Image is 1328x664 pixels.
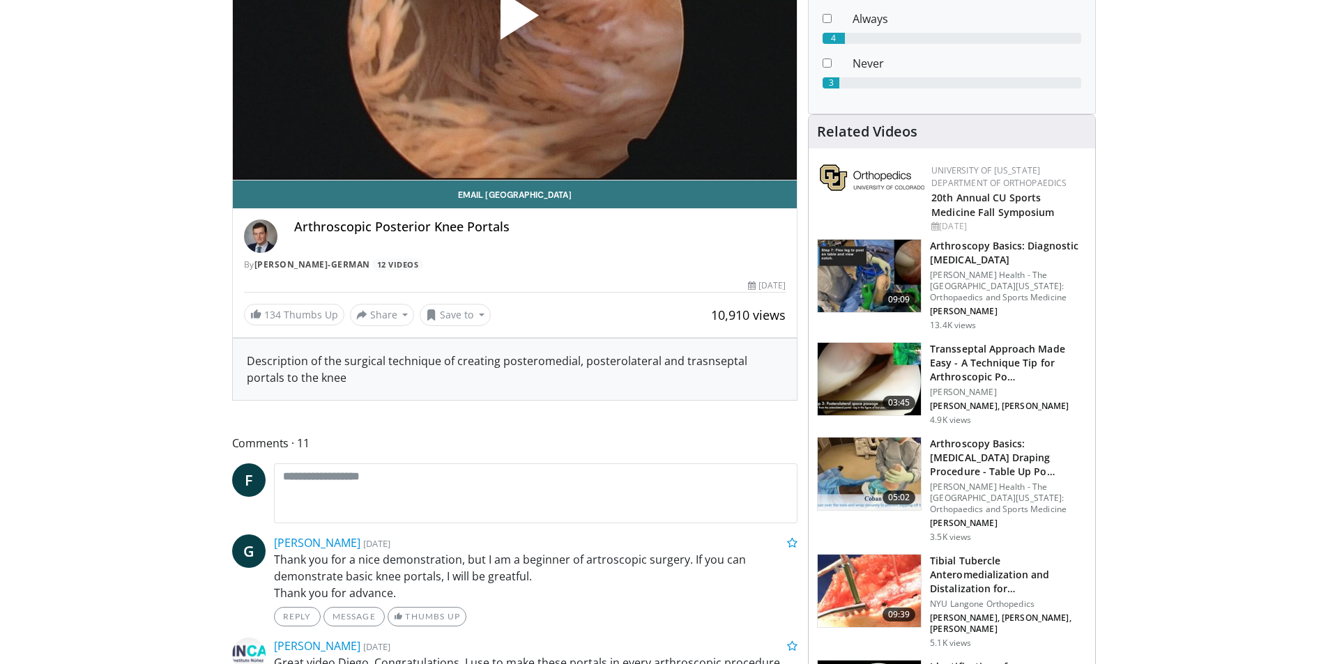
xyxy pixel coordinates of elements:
div: 3 [823,77,839,88]
a: University of [US_STATE] Department of Orthopaedics [931,164,1067,189]
h3: Transseptal Approach Made Easy - A Technique Tip for Arthroscopic Po… [930,342,1087,384]
span: 09:39 [883,608,916,621]
a: Reply [274,607,321,626]
p: Thank you for a nice demonstration, but I am a beginner of artroscopic surgery. If you can demons... [274,551,798,601]
div: [DATE] [931,220,1084,233]
small: [DATE] [363,537,390,550]
span: 134 [264,308,281,321]
p: NYU Langone Orthopedics [930,599,1087,610]
a: [PERSON_NAME] [274,535,360,550]
span: 05:02 [883,491,916,504]
img: Avatar [244,219,277,253]
h4: Arthroscopic Posterior Knee Portals [294,219,786,235]
button: Share [350,304,415,326]
h3: Arthroscopy Basics: [MEDICAL_DATA] Draping Procedure - Table Up Po… [930,437,1087,479]
p: [PERSON_NAME] [930,518,1087,529]
a: 03:45 Transseptal Approach Made Easy - A Technique Tip for Arthroscopic Po… [PERSON_NAME] [PERSON... [817,342,1087,426]
h3: Tibial Tubercle Anteromedialization and Distalization for [MEDICAL_DATA] Al… [930,554,1087,596]
dd: Never [842,55,1092,72]
img: 8b157036-c30f-4684-893e-81924902daa4.jpg.150x105_q85_crop-smart_upscale.jpg [818,555,921,627]
span: 10,910 views [711,307,786,323]
a: 134 Thumbs Up [244,304,344,325]
button: Save to [420,304,491,326]
a: [PERSON_NAME] [274,638,360,654]
p: 13.4K views [930,320,976,331]
span: 09:09 [883,293,916,307]
p: [PERSON_NAME] Health - The [GEOGRAPHIC_DATA][US_STATE]: Orthopaedics and Sports Medicine [930,481,1087,515]
a: Email [GEOGRAPHIC_DATA] [233,180,797,208]
a: Message [323,607,385,626]
a: G [232,534,266,568]
p: [PERSON_NAME], [PERSON_NAME], [PERSON_NAME] [930,612,1087,635]
a: 09:09 Arthroscopy Basics: Diagnostic [MEDICAL_DATA] [PERSON_NAME] Health - The [GEOGRAPHIC_DATA][... [817,239,1087,331]
p: [PERSON_NAME] [930,306,1087,317]
div: 4 [823,33,845,44]
img: 355603a8-37da-49b6-856f-e00d7e9307d3.png.150x105_q85_autocrop_double_scale_upscale_version-0.2.png [820,164,924,191]
h4: Related Videos [817,123,917,140]
a: 20th Annual CU Sports Medicine Fall Symposium [931,191,1054,219]
a: Thumbs Up [388,607,466,626]
div: [DATE] [748,279,786,292]
a: [PERSON_NAME]-German [254,258,370,270]
div: Description of the surgical technique of creating posteromedial, posterolateral and trasnseptal p... [247,353,784,386]
div: By [244,258,786,271]
a: 05:02 Arthroscopy Basics: [MEDICAL_DATA] Draping Procedure - Table Up Po… [PERSON_NAME] Health - ... [817,437,1087,543]
p: [PERSON_NAME] [930,387,1087,398]
img: d88464db-1e3f-475b-9d37-80c843bae3dd.150x105_q85_crop-smart_upscale.jpg [818,343,921,415]
h3: Arthroscopy Basics: Diagnostic [MEDICAL_DATA] [930,239,1087,267]
small: [DATE] [363,640,390,653]
p: [PERSON_NAME] Health - The [GEOGRAPHIC_DATA][US_STATE]: Orthopaedics and Sports Medicine [930,270,1087,303]
p: 5.1K views [930,638,971,649]
p: [PERSON_NAME], [PERSON_NAME] [930,401,1087,412]
p: 4.9K views [930,415,971,426]
span: Comments 11 [232,434,798,452]
img: 80b9674e-700f-42d5-95ff-2772df9e177e.jpeg.150x105_q85_crop-smart_upscale.jpg [818,240,921,312]
a: F [232,463,266,497]
dd: Always [842,10,1092,27]
a: 12 Videos [372,258,423,270]
span: 03:45 [883,396,916,410]
a: 09:39 Tibial Tubercle Anteromedialization and Distalization for [MEDICAL_DATA] Al… NYU Langone Or... [817,554,1087,649]
img: 713490ac-eeae-4ba4-8710-dce86352a06e.150x105_q85_crop-smart_upscale.jpg [818,438,921,510]
p: 3.5K views [930,532,971,543]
